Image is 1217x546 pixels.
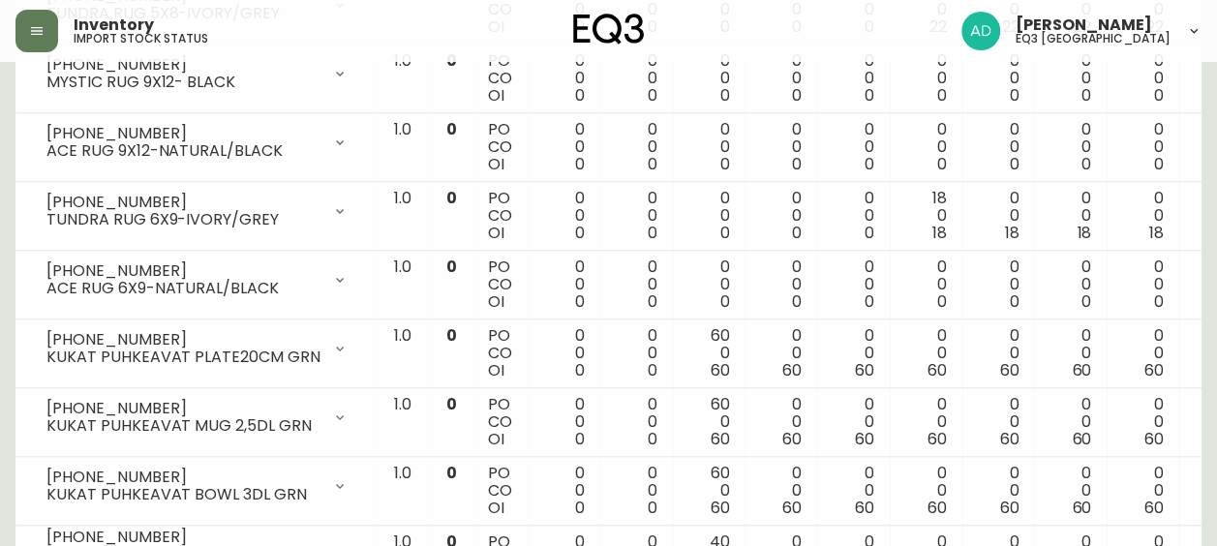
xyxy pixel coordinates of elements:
span: 60 [1144,428,1164,450]
div: 0 0 [833,190,874,242]
div: PO CO [488,258,512,311]
span: OI [488,290,504,313]
span: 0 [719,222,729,244]
span: 0 [937,290,947,313]
div: PO CO [488,396,512,448]
div: 0 0 [543,327,585,379]
span: [PERSON_NAME] [1016,17,1152,33]
span: 0 [865,153,874,175]
span: 60 [1072,359,1091,381]
div: TUNDRA RUG 6X9-IVORY/GREY [46,211,320,228]
span: 0 [1081,84,1091,106]
div: KUKAT PUHKEAVAT PLATE20CM GRN [46,349,320,366]
div: 0 0 [833,52,874,105]
div: [PHONE_NUMBER] [46,194,320,211]
div: 0 0 [616,190,657,242]
span: 0 [648,84,657,106]
div: 0 0 [905,121,947,173]
span: 60 [1144,359,1164,381]
span: 18 [1149,222,1164,244]
div: 0 0 [1050,396,1091,448]
span: 60 [1144,497,1164,519]
span: 18 [1004,222,1019,244]
span: 0 [446,187,457,209]
span: 60 [782,359,802,381]
div: [PHONE_NUMBER] [46,331,320,349]
div: KUKAT PUHKEAVAT BOWL 3DL GRN [46,486,320,503]
div: 0 0 [833,327,874,379]
div: PO CO [488,121,512,173]
span: 0 [648,359,657,381]
span: OI [488,497,504,519]
span: 0 [575,153,585,175]
div: 0 0 [905,327,947,379]
span: 0 [648,497,657,519]
span: 60 [1072,428,1091,450]
div: PO CO [488,465,512,517]
span: 0 [719,84,729,106]
span: 0 [792,153,802,175]
td: 1.0 [379,457,431,526]
span: 18 [1077,222,1091,244]
span: 60 [928,359,947,381]
span: 0 [446,256,457,278]
span: 0 [937,153,947,175]
span: 0 [865,84,874,106]
div: 0 0 [978,52,1019,105]
span: OI [488,84,504,106]
div: 0 0 [616,258,657,311]
div: 0 0 [616,327,657,379]
div: [PHONE_NUMBER] [46,400,320,417]
div: 0 0 [1050,465,1091,517]
span: 60 [855,428,874,450]
span: 0 [792,290,802,313]
div: [PHONE_NUMBER] [46,529,320,546]
span: 0 [865,222,874,244]
div: [PHONE_NUMBER]KUKAT PUHKEAVAT PLATE20CM GRN [31,327,363,370]
span: 60 [710,359,729,381]
span: 60 [710,497,729,519]
div: 0 0 [833,396,874,448]
h5: eq3 [GEOGRAPHIC_DATA] [1016,33,1171,45]
div: 0 0 [760,52,802,105]
div: 0 0 [616,396,657,448]
span: 60 [999,428,1019,450]
td: 1.0 [379,113,431,182]
div: 0 0 [543,258,585,311]
div: [PHONE_NUMBER] [46,125,320,142]
span: 0 [648,428,657,450]
div: 0 0 [1122,465,1164,517]
div: 60 0 [688,465,730,517]
td: 1.0 [379,319,431,388]
div: [PHONE_NUMBER]ACE RUG 9X12-NATURAL/BLACK [31,121,363,164]
div: 0 0 [1050,121,1091,173]
div: 0 0 [1122,327,1164,379]
div: 0 0 [616,121,657,173]
td: 1.0 [379,251,431,319]
span: 0 [719,290,729,313]
span: 18 [932,222,947,244]
h5: import stock status [74,33,208,45]
div: 0 0 [688,190,730,242]
div: 0 0 [905,396,947,448]
span: OI [488,153,504,175]
span: 0 [575,222,585,244]
span: 60 [782,428,802,450]
div: 0 0 [760,327,802,379]
span: 0 [575,497,585,519]
div: 0 0 [616,465,657,517]
span: 0 [937,84,947,106]
div: 0 0 [760,121,802,173]
div: [PHONE_NUMBER] [46,56,320,74]
div: 0 0 [616,52,657,105]
img: logo [573,14,645,45]
div: 0 0 [1050,52,1091,105]
span: 0 [1009,84,1019,106]
span: 0 [792,222,802,244]
div: [PHONE_NUMBER]ACE RUG 6X9-NATURAL/BLACK [31,258,363,301]
span: 0 [1081,153,1091,175]
span: Inventory [74,17,154,33]
div: 0 0 [688,52,730,105]
div: 0 0 [833,465,874,517]
div: PO CO [488,52,512,105]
